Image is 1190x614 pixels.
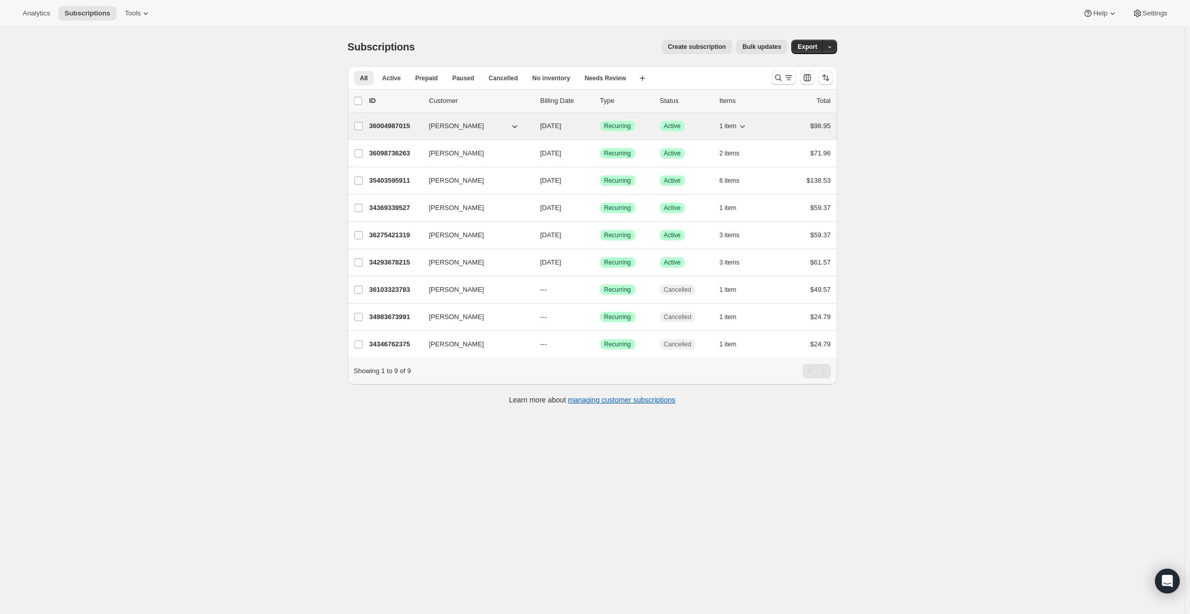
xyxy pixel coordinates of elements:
span: [PERSON_NAME] [429,312,484,322]
span: Active [664,177,681,185]
span: 1 item [720,340,737,348]
div: Open Intercom Messenger [1155,569,1180,593]
span: [PERSON_NAME] [429,257,484,268]
span: Cancelled [489,74,518,82]
span: 1 item [720,286,737,294]
button: Search and filter results [771,71,796,85]
span: Active [664,258,681,267]
button: 1 item [720,283,748,297]
span: No inventory [532,74,570,82]
span: Recurring [604,313,631,321]
span: [DATE] [540,177,562,184]
span: Active [664,204,681,212]
span: [PERSON_NAME] [429,121,484,131]
span: Cancelled [664,286,691,294]
button: Tools [118,6,157,21]
button: [PERSON_NAME] [423,282,526,298]
button: Settings [1126,6,1174,21]
span: 2 items [720,149,740,157]
button: 1 item [720,201,748,215]
p: Billing Date [540,96,592,106]
div: 34369339527[PERSON_NAME][DATE]SuccessRecurringSuccessActive1 item$59.37 [369,201,831,215]
span: Help [1093,9,1107,17]
span: Active [664,122,681,130]
p: 36103323783 [369,285,421,295]
span: Recurring [604,177,631,185]
span: $59.37 [810,231,831,239]
span: Create subscription [668,43,726,51]
span: Needs Review [585,74,626,82]
p: ID [369,96,421,106]
span: Subscriptions [64,9,110,17]
p: 36275421319 [369,230,421,240]
span: [PERSON_NAME] [429,148,484,159]
span: 1 item [720,313,737,321]
span: Analytics [23,9,50,17]
span: [PERSON_NAME] [429,203,484,213]
span: $61.57 [810,258,831,266]
p: 36004987015 [369,121,421,131]
div: 34983673991[PERSON_NAME]---SuccessRecurringCancelled1 item$24.79 [369,310,831,324]
nav: Pagination [803,364,831,378]
span: --- [540,340,547,348]
span: Recurring [604,286,631,294]
button: [PERSON_NAME] [423,254,526,271]
span: [PERSON_NAME] [429,285,484,295]
button: Create subscription [661,40,732,54]
a: managing customer subscriptions [568,396,675,404]
span: $24.79 [810,340,831,348]
span: 1 item [720,204,737,212]
span: Recurring [604,149,631,157]
button: 3 items [720,228,751,242]
button: Subscriptions [58,6,116,21]
span: [DATE] [540,231,562,239]
div: IDCustomerBilling DateTypeStatusItemsTotal [369,96,831,106]
span: Recurring [604,204,631,212]
div: 36103323783[PERSON_NAME]---SuccessRecurringCancelled1 item$49.57 [369,283,831,297]
p: 36098736263 [369,148,421,159]
span: Prepaid [415,74,438,82]
button: [PERSON_NAME] [423,200,526,216]
p: 34983673991 [369,312,421,322]
div: 34346762375[PERSON_NAME]---SuccessRecurringCancelled1 item$24.79 [369,337,831,352]
button: Bulk updates [736,40,787,54]
span: 6 items [720,177,740,185]
span: 3 items [720,231,740,239]
span: Subscriptions [348,41,415,52]
div: 34293678215[PERSON_NAME][DATE]SuccessRecurringSuccessActive3 items$61.57 [369,255,831,270]
button: [PERSON_NAME] [423,336,526,353]
button: 1 item [720,337,748,352]
span: $98.95 [810,122,831,130]
span: $138.53 [807,177,831,184]
button: Analytics [16,6,56,21]
button: Create new view [634,71,651,85]
p: 35403595911 [369,176,421,186]
div: Type [600,96,652,106]
span: Paused [452,74,474,82]
span: Recurring [604,340,631,348]
span: Export [797,43,817,51]
span: $49.57 [810,286,831,293]
button: Help [1077,6,1124,21]
p: Learn more about [509,395,675,405]
span: Recurring [604,122,631,130]
span: [DATE] [540,149,562,157]
span: $59.37 [810,204,831,212]
button: 3 items [720,255,751,270]
span: --- [540,313,547,321]
span: [PERSON_NAME] [429,339,484,349]
button: 1 item [720,119,748,133]
div: Items [720,96,771,106]
span: Bulk updates [742,43,781,51]
p: Customer [429,96,532,106]
button: Sort the results [819,71,833,85]
button: 6 items [720,173,751,188]
button: Export [791,40,823,54]
p: 34369339527 [369,203,421,213]
span: $71.96 [810,149,831,157]
span: Active [382,74,401,82]
span: --- [540,286,547,293]
p: Total [817,96,830,106]
button: [PERSON_NAME] [423,309,526,325]
span: [DATE] [540,258,562,266]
